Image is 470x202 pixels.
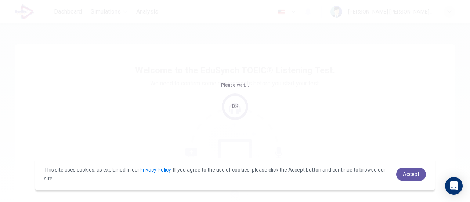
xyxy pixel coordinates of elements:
span: Accept [403,171,419,177]
span: This site uses cookies, as explained in our . If you agree to the use of cookies, please click th... [44,167,386,181]
a: dismiss cookie message [396,168,426,181]
div: cookieconsent [35,158,435,190]
div: Open Intercom Messenger [445,177,463,195]
a: Privacy Policy [140,167,171,173]
span: Please wait... [221,82,249,88]
div: 0% [232,102,239,111]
